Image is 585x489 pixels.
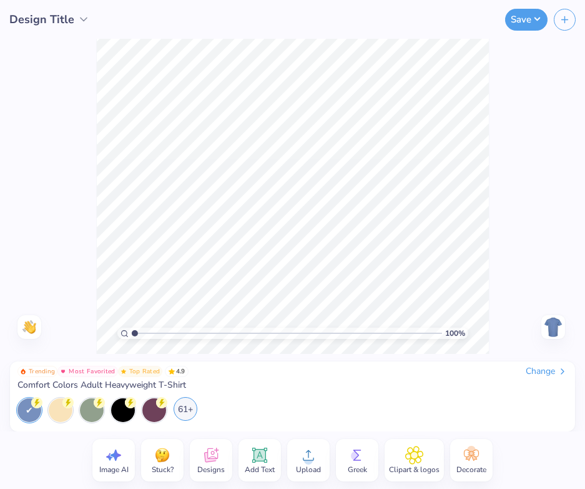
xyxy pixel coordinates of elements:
button: Badge Button [17,366,57,377]
div: 61+ [174,397,197,421]
span: Image AI [99,465,129,475]
button: Badge Button [57,366,117,377]
span: Upload [296,465,321,475]
span: Top Rated [129,368,160,375]
img: Top Rated sort [120,368,127,375]
span: Greek [348,465,367,475]
span: Comfort Colors Adult Heavyweight T-Shirt [17,380,186,391]
button: Save [505,9,548,31]
span: Decorate [456,465,486,475]
button: Badge Button [118,366,163,377]
img: Most Favorited sort [60,368,66,375]
span: Trending [29,368,55,375]
span: Most Favorited [69,368,115,375]
img: Back [543,317,563,337]
span: Clipart & logos [389,465,440,475]
span: Design Title [9,11,74,28]
span: Add Text [245,465,275,475]
img: Trending sort [20,368,26,375]
span: Stuck? [152,465,174,475]
img: Stuck? [153,446,172,465]
span: 4.9 [165,366,189,377]
span: 100 % [445,328,465,339]
div: Change [526,366,568,377]
span: Designs [197,465,225,475]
